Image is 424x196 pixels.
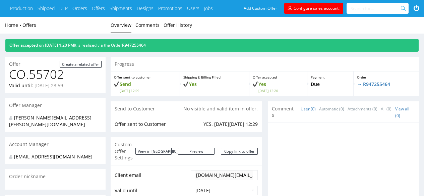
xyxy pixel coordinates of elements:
[9,42,74,48] span: Offer accepted on [DATE] 1:20 PM
[5,169,106,184] div: Order nickname
[60,61,102,68] a: Create a related offer
[240,3,281,14] a: Add Custom Offer
[319,102,344,116] a: Automatic (0)
[164,17,192,33] a: Offer History
[137,5,154,12] a: Designs
[9,153,97,160] div: [EMAIL_ADDRESS][DOMAIN_NAME]
[183,105,258,112] p: No visible and valid item in offer.
[301,102,316,116] a: User (0)
[38,5,55,12] a: Shipped
[395,106,409,118] a: View all (0)
[351,3,402,14] input: Search for...
[135,148,172,155] a: View in [GEOGRAPHIC_DATA]
[357,75,416,80] p: Order
[22,22,36,28] a: Offers
[114,81,176,93] p: Send
[348,102,377,116] a: Attachments (0)
[59,5,68,12] a: DTP
[258,88,304,93] span: [DATE] 13:20
[5,22,22,28] a: Home
[253,81,304,93] p: Yes
[311,81,350,88] p: Due
[111,137,262,165] div: Custom Offer Settings
[5,137,106,152] div: Account Manager
[110,5,132,12] a: Shipments
[120,88,176,93] span: [DATE] 12:29
[202,120,258,128] td: YES, [DATE][DATE] 12:29
[92,5,105,12] a: Offers
[221,148,258,155] a: Copy link for customers
[114,75,176,80] p: Offer sent to customer
[9,82,63,89] p: Valid until:
[357,81,390,87] a: → R947255464
[115,120,202,128] td: Offer sent to Customer
[111,101,262,116] div: Send to Customer
[272,105,295,118] span: Comments
[158,5,182,12] a: Promotions
[311,75,350,80] p: Payment
[122,42,146,48] a: R947255464
[72,5,87,12] a: Orders
[253,75,304,80] p: Offer accepted
[284,3,343,14] a: Configure sales account!
[183,75,246,80] p: Shipping & Billing Filled
[9,68,102,81] h1: CO.55702
[10,5,33,12] a: Production
[187,5,199,12] a: Users
[35,82,63,89] time: [DATE] 23:59
[381,102,391,116] a: All (0)
[74,42,146,48] span: It is realised via the Order
[115,169,189,185] td: Client email
[9,114,97,128] div: [PERSON_NAME][EMAIL_ADDRESS][PERSON_NAME][DOMAIN_NAME]
[5,57,106,68] div: Offer
[111,17,131,33] a: Overview
[135,17,160,33] a: Comments
[204,5,213,12] a: Jobs
[183,81,246,88] p: Yes
[5,98,106,113] div: Offer Manager
[294,5,340,11] span: Configure sales account!
[111,57,419,71] div: Progress
[178,148,215,155] a: Preview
